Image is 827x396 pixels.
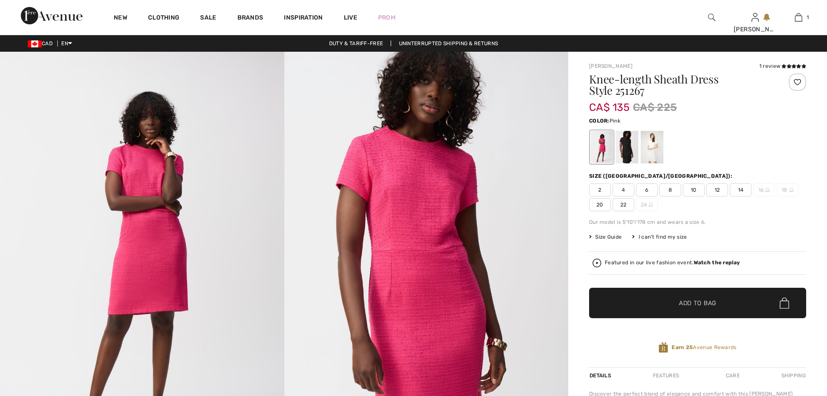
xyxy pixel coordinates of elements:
a: Sign In [751,13,759,21]
img: Avenue Rewards [659,342,668,353]
div: Features [646,368,686,383]
img: Canadian Dollar [28,40,42,47]
img: 1ère Avenue [21,7,82,24]
div: Our model is 5'10"/178 cm and wears a size 6. [589,218,806,226]
div: I can't find my size [632,233,687,241]
a: 1 [777,12,820,23]
a: [PERSON_NAME] [589,63,633,69]
a: Prom [378,13,395,22]
span: 2 [589,183,611,196]
div: Pink [590,131,613,163]
span: 18 [777,183,798,196]
span: CA$ 225 [633,100,677,115]
div: Black [616,131,638,163]
span: Pink [610,118,620,124]
span: 10 [683,183,705,196]
div: Size ([GEOGRAPHIC_DATA]/[GEOGRAPHIC_DATA]): [589,172,734,180]
img: Bag.svg [780,297,789,309]
span: Add to Bag [679,299,716,308]
span: Color: [589,118,610,124]
img: My Bag [795,12,802,23]
span: 8 [659,183,681,196]
button: Add to Bag [589,288,806,318]
span: 1 [807,13,809,21]
div: Off White [641,131,663,163]
span: CAD [28,40,56,47]
strong: Watch the replay [694,260,740,266]
img: search the website [708,12,715,23]
span: Inspiration [284,14,323,23]
img: Watch the replay [593,259,601,267]
span: CA$ 135 [589,93,629,113]
a: Brands [237,14,264,23]
span: 24 [636,198,658,211]
img: ring-m.svg [765,188,770,192]
span: 6 [636,183,658,196]
a: Clothing [148,14,179,23]
span: Avenue Rewards [672,343,736,351]
div: [PERSON_NAME] [734,25,776,34]
span: 4 [613,183,634,196]
a: Live [344,13,357,22]
div: Details [589,368,613,383]
img: My Info [751,12,759,23]
span: 20 [589,198,611,211]
div: 1 review [759,62,806,70]
span: Size Guide [589,233,622,241]
span: 14 [730,183,751,196]
div: Shipping [779,368,806,383]
span: 16 [753,183,775,196]
h1: Knee-length Sheath Dress Style 251267 [589,73,770,96]
strong: Earn 25 [672,344,693,350]
img: ring-m.svg [649,203,653,207]
div: Featured in our live fashion event. [605,260,740,266]
a: Sale [200,14,216,23]
span: EN [61,40,72,47]
img: ring-m.svg [789,188,794,192]
span: 22 [613,198,634,211]
span: 12 [706,183,728,196]
div: Care [718,368,747,383]
a: New [114,14,127,23]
